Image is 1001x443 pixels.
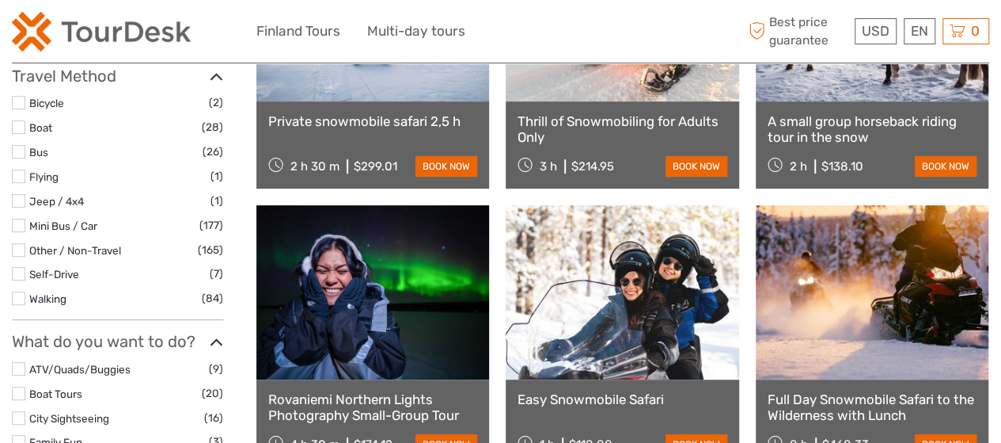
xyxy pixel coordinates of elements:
a: Bicycle [29,97,64,109]
h3: What do you want to do? [12,332,223,351]
a: Flying [29,170,59,183]
span: (16) [204,409,223,427]
span: (177) [199,216,223,235]
a: Full Day Snowmobile Safari to the Wilderness with Lunch [768,391,976,424]
a: book now [415,156,477,177]
span: (2) [209,94,223,112]
a: Finland Tours [256,20,340,43]
span: (1) [210,192,223,210]
a: City Sightseeing [29,412,109,425]
a: Rovaniemi Northern Lights Photography Small-Group Tour [268,391,477,424]
a: book now [915,156,976,177]
span: (1) [210,167,223,185]
span: 2 h 30 m [290,159,339,174]
span: (26) [203,143,223,161]
span: Best price guarantee [745,13,851,48]
span: (28) [202,118,223,136]
span: 2 h [790,159,807,174]
a: Walking [29,292,66,305]
span: (9) [209,360,223,378]
h3: Travel Method [12,67,223,86]
a: Private snowmobile safari 2,5 h [268,113,477,129]
span: 0 [969,23,982,39]
span: (84) [202,289,223,307]
a: Mini Bus / Car [29,220,97,232]
span: USD [862,23,889,39]
a: Other / Non-Travel [29,244,121,257]
a: Easy Snowmobile Safari [518,391,726,407]
a: Jeep / 4x4 [29,195,84,208]
div: $214.95 [571,159,614,174]
span: 3 h [540,159,557,174]
a: A small group horseback riding tour in the snow [768,113,976,146]
div: EN [904,18,935,44]
span: (165) [198,241,223,259]
a: Multi-day tours [367,20,465,43]
a: Self-Drive [29,268,79,281]
a: ATV/Quads/Buggies [29,363,131,376]
img: 2254-3441b4b5-4e5f-4d00-b396-31f1d84a6ebf_logo_small.png [12,12,191,52]
div: $138.10 [821,159,863,174]
span: (7) [210,265,223,283]
div: $299.01 [354,159,397,174]
a: Thrill of Snowmobiling for Adults Only [518,113,726,146]
span: (20) [202,384,223,403]
a: book now [665,156,727,177]
a: Bus [29,146,48,158]
a: Boat Tours [29,388,82,400]
a: Boat [29,121,52,134]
